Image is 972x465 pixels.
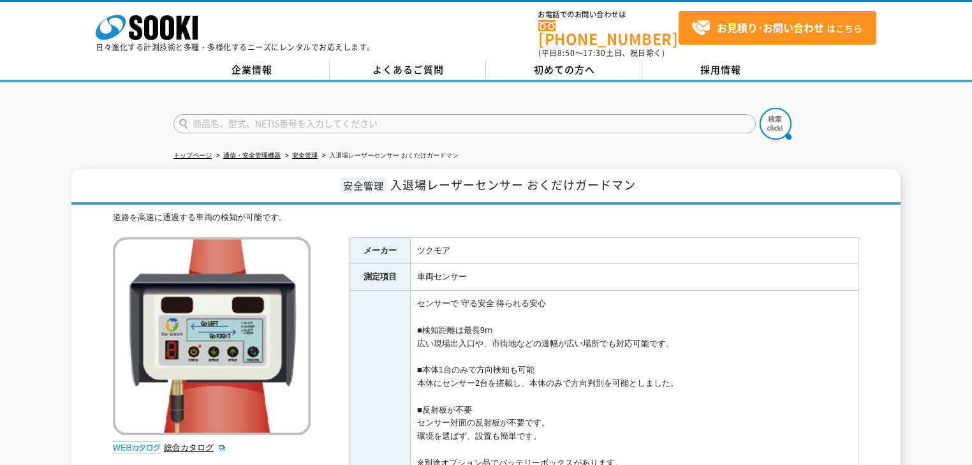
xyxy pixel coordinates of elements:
[679,11,876,45] a: お見積り･お問い合わせはこちら
[350,237,411,264] th: メーカー
[340,178,387,193] span: 安全管理
[113,237,311,435] img: 入退場レーザーセンサー おくだけガードマン
[173,152,212,159] a: トップページ
[173,114,756,133] input: 商品名、型式、NETIS番号を入力してください
[538,11,679,18] span: お電話でのお問い合わせは
[411,264,859,291] td: 車両センサー
[96,43,375,51] p: 日々進化する計測技術と多種・多様化するニーズにレンタルでお応えします。
[760,108,792,140] img: btn_search.png
[173,61,330,80] a: 企業情報
[411,237,859,264] td: ツクモア
[223,152,281,159] a: 通信・安全管理機器
[583,47,606,59] span: 17:30
[538,20,679,46] a: [PHONE_NUMBER]
[642,61,799,80] a: 採用情報
[350,264,411,291] th: 測定項目
[292,152,318,159] a: 安全管理
[717,20,824,35] strong: お見積り･お問い合わせ
[390,176,636,193] span: 入退場レーザーセンサー おくだけガードマン
[320,149,459,163] li: 入退場レーザーセンサー おくだけガードマン
[557,47,575,59] span: 8:50
[691,18,862,38] span: はこちら
[113,211,859,225] div: 道路を高速に通過する車両の検知が可能です。
[486,61,642,80] a: 初めての方へ
[113,441,161,454] img: webカタログ
[164,443,226,452] a: 総合カタログ
[330,61,486,80] a: よくあるご質問
[534,63,595,77] span: 初めての方へ
[538,47,665,59] span: (平日 ～ 土日、祝日除く)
